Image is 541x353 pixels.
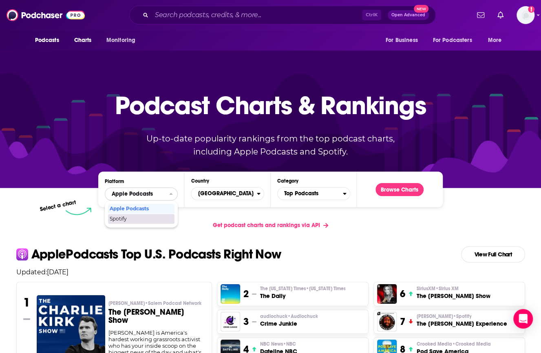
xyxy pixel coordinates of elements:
[416,341,490,347] p: Crooked Media • Crooked Media
[416,313,471,320] span: [PERSON_NAME]
[278,187,343,201] span: Top Podcasts
[152,9,362,22] input: Search podcasts, credits, & more...
[283,341,296,347] span: • NBC
[416,341,490,347] span: Crooked Media
[16,248,28,260] img: apple Icon
[108,300,201,307] span: [PERSON_NAME]
[260,285,345,300] a: The [US_STATE] Times•[US_STATE] TimesThe Daily
[517,6,534,24] img: User Profile
[416,313,507,328] a: [PERSON_NAME]•SpotifyThe [PERSON_NAME] Experience
[129,6,436,24] div: Search podcasts, credits, & more...
[101,33,146,48] button: open menu
[260,341,296,347] span: NBC News
[362,10,381,20] span: Ctrl K
[108,308,205,324] h3: The [PERSON_NAME] Show
[40,199,77,213] p: Select a chart
[517,6,534,24] button: Show profile menu
[461,246,525,263] a: View Full Chart
[414,5,428,13] span: New
[435,286,458,291] span: • Sirius XM
[482,33,512,48] button: open menu
[513,309,533,329] div: Open Intercom Messenger
[528,6,534,13] svg: Add a profile image
[260,341,297,347] p: NBC News • NBC
[7,7,85,23] img: Podchaser - Follow, Share and Rate Podcasts
[452,341,490,347] span: • Crooked Media
[433,35,472,46] span: For Podcasters
[287,313,318,319] span: • Audiochuck
[305,286,345,291] span: • [US_STATE] Times
[110,216,172,221] span: Spotify
[416,320,507,328] h3: The [PERSON_NAME] Experience
[106,35,135,46] span: Monitoring
[375,183,424,196] button: Browse Charts
[130,132,411,158] p: Up-to-date popularity rankings from the top podcast charts, including Apple Podcasts and Spotify.
[416,313,507,320] p: Joe Rogan • Spotify
[243,288,249,300] h3: 2
[115,79,426,132] p: Podcast Charts & Rankings
[112,191,153,197] span: Apple Podcasts
[213,222,320,229] span: Get podcast charts and rankings via API
[260,285,345,292] span: The [US_STATE] Times
[108,214,174,224] div: Spotify
[243,315,249,328] h3: 3
[416,285,458,292] span: SiriusXM
[108,300,205,329] a: [PERSON_NAME]•Salem Podcast NetworkThe [PERSON_NAME] Show
[35,35,59,46] span: Podcasts
[260,285,345,292] p: The New York Times • New York Times
[31,248,281,261] p: Apple Podcasts Top U.S. Podcasts Right Now
[377,312,397,331] img: The Joe Rogan Experience
[10,268,532,276] p: Updated: [DATE]
[494,8,507,22] a: Show notifications dropdown
[105,188,178,201] h2: Platforms
[260,320,318,328] h3: Crime Junkie
[416,292,490,300] h3: The [PERSON_NAME] Show
[416,285,490,292] p: SiriusXM • Sirius XM
[108,300,205,307] p: Charlie Kirk • Salem Podcast Network
[23,295,30,310] h3: 1
[400,315,405,328] h3: 7
[29,33,70,48] button: open menu
[221,284,240,304] img: The Daily
[108,204,174,214] div: Apple Podcasts
[386,35,418,46] span: For Business
[110,206,172,211] span: Apple Podcasts
[428,33,484,48] button: open menu
[260,313,318,320] span: audiochuck
[69,33,97,48] a: Charts
[377,284,397,304] img: The Megyn Kelly Show
[391,13,425,17] span: Open Advanced
[400,288,405,300] h3: 6
[277,187,350,200] button: Categories
[145,300,201,306] span: • Salem Podcast Network
[474,8,488,22] a: Show notifications dropdown
[517,6,534,24] span: Logged in as evankrask
[105,188,178,201] button: close menu
[416,285,490,300] a: SiriusXM•Sirius XMThe [PERSON_NAME] Show
[191,187,264,200] button: Countries
[221,312,240,331] img: Crime Junkie
[388,10,429,20] button: Open AdvancedNew
[260,313,318,328] a: audiochuck•AudiochuckCrime Junkie
[488,35,501,46] span: More
[66,207,91,215] img: select arrow
[206,215,335,235] a: Get podcast charts and rankings via API
[260,313,318,320] p: audiochuck • Audiochuck
[380,33,428,48] button: open menu
[191,187,256,201] span: [GEOGRAPHIC_DATA]
[453,313,471,319] span: • Spotify
[74,35,92,46] span: Charts
[260,292,345,300] h3: The Daily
